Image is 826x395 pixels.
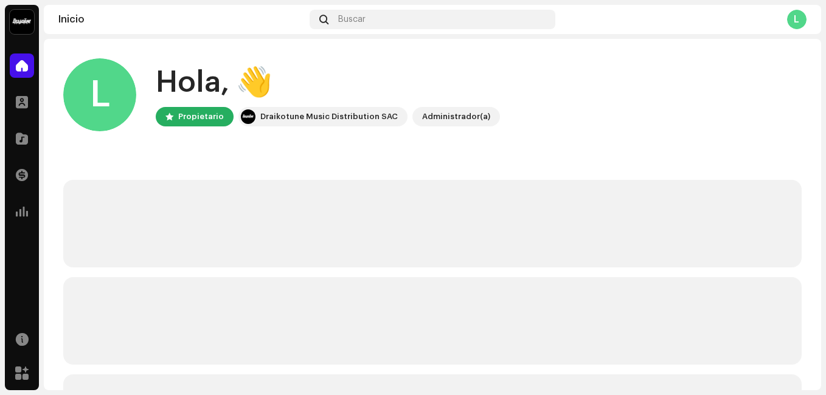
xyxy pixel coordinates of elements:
[178,109,224,124] div: Propietario
[10,10,34,34] img: 10370c6a-d0e2-4592-b8a2-38f444b0ca44
[241,109,255,124] img: 10370c6a-d0e2-4592-b8a2-38f444b0ca44
[260,109,398,124] div: Draikotune Music Distribution SAC
[338,15,366,24] span: Buscar
[422,109,490,124] div: Administrador(a)
[58,15,305,24] div: Inicio
[63,58,136,131] div: L
[156,63,500,102] div: Hola, 👋
[787,10,807,29] div: L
